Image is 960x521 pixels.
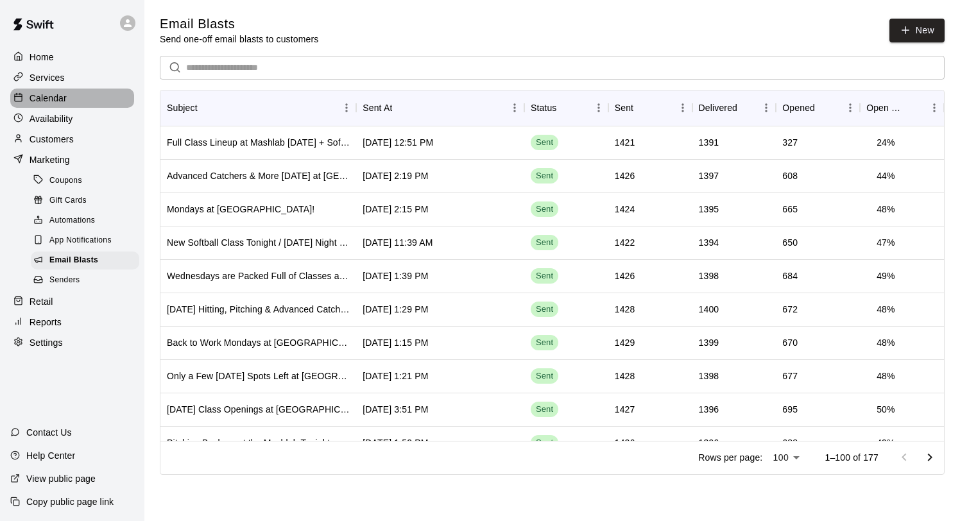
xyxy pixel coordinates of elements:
[917,445,943,470] button: Go to next page
[30,336,63,349] p: Settings
[31,171,144,191] a: Coupons
[167,269,350,282] div: Wednesdays are Packed Full of Classes at Mashlab
[363,90,392,126] div: Sent At
[615,436,635,449] div: 1426
[782,303,798,316] div: 672
[524,90,608,126] div: Status
[167,169,350,182] div: Advanced Catchers & More Tuesday at Mashlab
[531,203,558,216] span: Sent
[31,172,139,190] div: Coupons
[31,251,144,271] a: Email Blasts
[615,269,635,282] div: 1426
[737,99,755,117] button: Sort
[699,136,719,149] div: 1391
[10,89,134,108] a: Calendar
[167,236,350,249] div: New Softball Class Tonight / Friday Night Light openings - Mashlab Thursday Lineup
[782,336,798,349] div: 670
[49,254,98,267] span: Email Blasts
[337,98,356,117] button: Menu
[608,90,692,126] div: Sent
[782,403,798,416] div: 695
[531,303,558,316] span: Sent
[866,326,905,360] td: 48 %
[167,370,350,382] div: Only a Few Thursday Spots Left at Mashlab
[699,403,719,416] div: 1396
[531,137,558,149] span: Sent
[633,99,651,117] button: Sort
[866,226,905,260] td: 47 %
[531,270,558,282] span: Sent
[30,71,65,84] p: Services
[531,170,558,182] span: Sent
[815,99,833,117] button: Sort
[167,436,330,449] div: Pitching Back on at the Mashlab Tonight
[167,136,350,149] div: Full Class Lineup at Mashlab Wednesday + Softball Catchers on Thursday
[782,90,815,126] div: Opened
[26,449,75,462] p: Help Center
[10,130,134,149] a: Customers
[49,234,112,247] span: App Notifications
[10,109,134,128] a: Availability
[531,90,557,126] div: Status
[10,333,134,352] div: Settings
[782,236,798,249] div: 650
[30,295,53,308] p: Retail
[363,370,428,382] div: Oct 2 2025, 1:21 PM
[699,236,719,249] div: 1394
[866,393,905,427] td: 50 %
[363,169,428,182] div: Oct 14 2025, 2:19 PM
[31,252,139,269] div: Email Blasts
[363,336,428,349] div: Oct 6 2025, 1:15 PM
[556,99,574,117] button: Sort
[925,98,944,117] button: Menu
[363,269,428,282] div: Oct 8 2025, 1:39 PM
[776,90,860,126] div: Opened
[615,303,635,316] div: 1428
[767,448,804,467] div: 100
[363,203,428,216] div: Oct 13 2025, 2:15 PM
[160,90,356,126] div: Subject
[782,436,798,449] div: 688
[866,126,905,160] td: 24 %
[615,370,635,382] div: 1428
[531,404,558,416] span: Sent
[30,112,73,125] p: Availability
[10,292,134,311] a: Retail
[198,99,216,117] button: Sort
[782,203,798,216] div: 665
[31,271,139,289] div: Senders
[31,212,139,230] div: Automations
[10,68,134,87] a: Services
[782,370,798,382] div: 677
[615,236,635,249] div: 1422
[866,259,905,293] td: 49 %
[699,90,738,126] div: Delivered
[615,203,635,216] div: 1424
[782,169,798,182] div: 608
[49,194,87,207] span: Gift Cards
[866,90,907,126] div: Open Rate
[531,237,558,249] span: Sent
[363,436,428,449] div: Sep 30 2025, 1:52 PM
[866,192,905,226] td: 48 %
[825,451,879,464] p: 1–100 of 177
[866,293,905,327] td: 48 %
[10,312,134,332] div: Reports
[392,99,410,117] button: Sort
[615,136,635,149] div: 1421
[160,15,318,33] h5: Email Blasts
[26,472,96,485] p: View public page
[10,150,134,169] div: Marketing
[889,19,945,42] a: New
[167,90,198,126] div: Subject
[505,98,524,117] button: Menu
[30,92,67,105] p: Calendar
[699,269,719,282] div: 1398
[167,336,350,349] div: Back to Work Mondays at Mashlab
[782,136,798,149] div: 327
[841,98,860,117] button: Menu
